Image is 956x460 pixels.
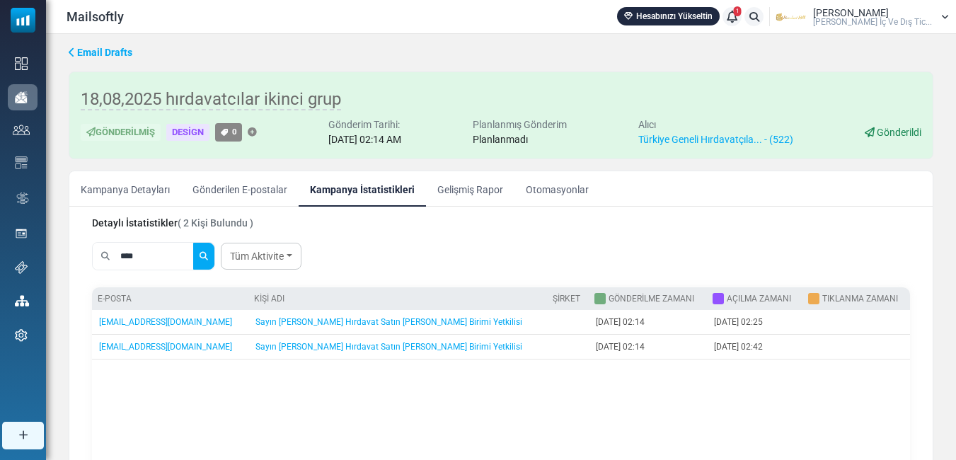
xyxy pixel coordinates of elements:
span: 0 [232,127,237,137]
span: translation missing: tr.ms_sidebar.email_drafts [77,47,132,58]
a: Otomasyonlar [514,171,600,207]
a: Etiket Ekle [248,128,257,137]
img: contacts-icon.svg [13,125,30,134]
a: Sayın [PERSON_NAME] Hırdavat Satın [PERSON_NAME] Birimi Yetkilisi [255,317,522,327]
div: Detaylı İstatistikler [92,216,253,231]
span: Gönderildi [877,127,921,138]
a: Email Drafts [69,45,132,60]
a: Kampanya İstatistikleri [299,171,426,207]
span: Mailsoftly [67,7,124,26]
img: workflow.svg [15,190,30,207]
td: [DATE] 02:25 [707,310,802,335]
a: Kampanya Detayları [69,171,181,207]
a: User Logo [PERSON_NAME] [PERSON_NAME] İç Ve Dış Tic... [774,6,949,28]
div: Design [166,124,209,142]
a: [EMAIL_ADDRESS][DOMAIN_NAME] [99,342,232,352]
img: email-templates-icon.svg [15,156,28,169]
a: [EMAIL_ADDRESS][DOMAIN_NAME] [99,317,232,327]
div: Gönderim Tarihi: [328,117,401,132]
a: Sayın [PERSON_NAME] Hırdavat Satın [PERSON_NAME] Birimi Yetkilisi [255,342,522,352]
span: [PERSON_NAME] [813,8,889,18]
a: Kişi Adı [254,294,284,304]
td: [DATE] 02:42 [707,335,802,360]
a: Açılma Zamanı [727,294,791,304]
span: [PERSON_NAME] İç Ve Dış Tic... [813,18,932,26]
img: campaigns-icon-active.png [15,91,28,103]
img: dashboard-icon.svg [15,57,28,70]
div: Alıcı [638,117,793,132]
a: Gönderilen E-postalar [181,171,299,207]
img: User Logo [774,6,810,28]
td: [DATE] 02:14 [589,335,707,360]
a: Gönderilme Zamanı [609,294,694,304]
td: [DATE] 02:14 [589,310,707,335]
span: 18,08,2025 hırdavatcılar ikinci grup [81,89,341,110]
div: [DATE] 02:14 AM [328,132,401,147]
span: Planlanmadı [473,134,528,145]
a: Tıklanma Zamanı [822,294,898,304]
a: 0 [215,123,242,141]
a: Şirket [553,294,580,304]
a: Tüm Aktivite [221,243,301,270]
img: settings-icon.svg [15,329,28,342]
span: 1 [734,6,742,16]
a: Gelişmiş Rapor [426,171,514,207]
div: Planlanmış Gönderim [473,117,567,132]
a: E-posta [98,294,132,304]
div: Gönderilmiş [81,124,161,142]
a: Hesabınızı Yükseltin [617,7,720,25]
img: landing_pages.svg [15,227,28,240]
img: mailsoftly_icon_blue_white.svg [11,8,35,33]
a: Türkiye Geneli Hırdavatçıla... - (522) [638,134,793,145]
a: 1 [722,7,742,26]
span: ( 2 Kişi Bulundu ) [178,217,253,229]
img: support-icon.svg [15,261,28,274]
